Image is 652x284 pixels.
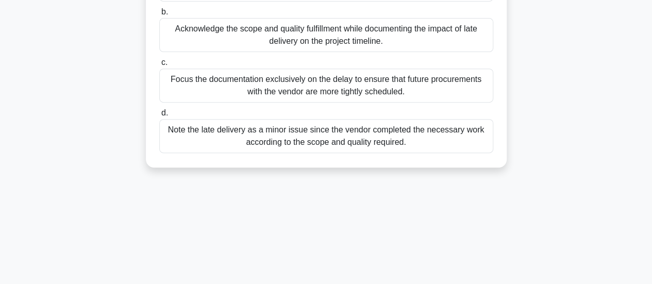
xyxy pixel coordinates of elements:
[159,69,493,103] div: Focus the documentation exclusively on the delay to ensure that future procurements with the vend...
[161,7,168,16] span: b.
[161,108,168,117] span: d.
[159,119,493,153] div: Note the late delivery as a minor issue since the vendor completed the necessary work according t...
[161,58,168,66] span: c.
[159,18,493,52] div: Acknowledge the scope and quality fulfillment while documenting the impact of late delivery on th...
